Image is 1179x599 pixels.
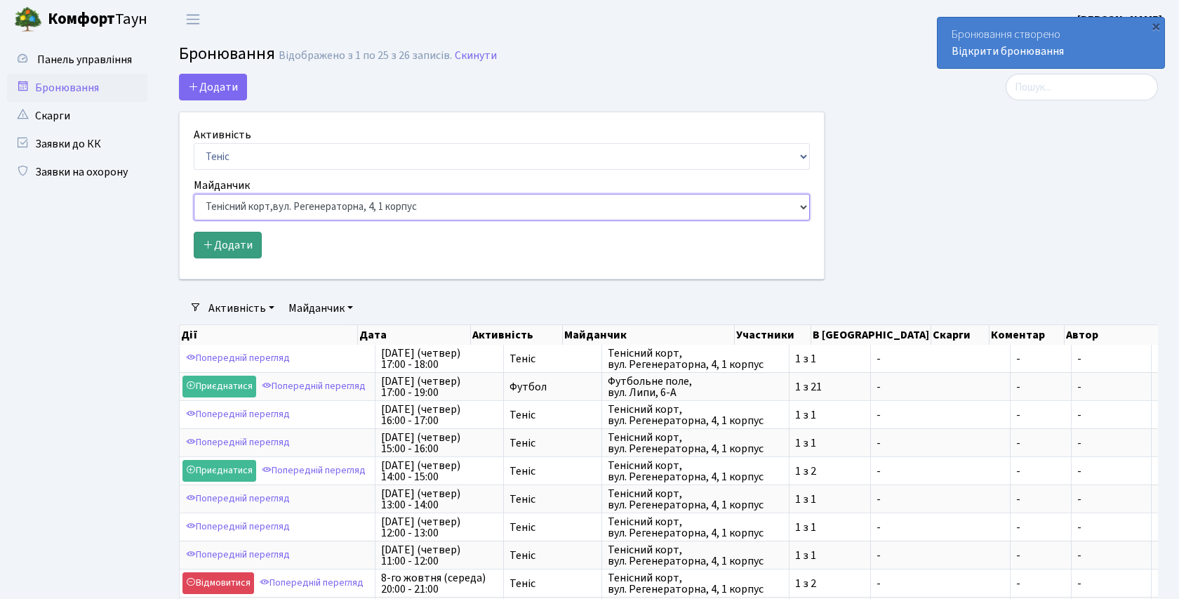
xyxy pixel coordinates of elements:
label: Активність [194,126,251,143]
span: - [877,466,1004,477]
span: Тенісний корт, вул. Регенераторна, 4, 1 корпус [608,348,783,370]
span: 1 з 2 [795,466,865,477]
span: - [1016,353,1065,364]
span: - [1016,550,1065,561]
a: Активність [203,296,280,320]
span: Теніс [509,353,596,364]
span: - [1077,520,1081,535]
span: 1 з 1 [795,522,865,533]
span: - [1077,379,1081,395]
span: [DATE] (четвер) 12:00 - 13:00 [381,516,498,539]
th: Майданчик [563,325,735,345]
button: Переключити навігацію [175,8,211,31]
a: Попередній перегляд [258,376,369,397]
input: Пошук... [1006,74,1158,100]
span: Теніс [509,522,596,533]
span: - [1077,435,1081,451]
span: Футбольне поле, вул. Липи, 6-А [608,376,783,398]
div: Відображено з 1 по 25 з 26 записів. [279,49,452,62]
span: - [1077,576,1081,591]
a: Панель управління [7,46,147,74]
a: Приєднатися [182,376,256,397]
span: - [1016,494,1065,505]
span: Тенісний корт, вул. Регенераторна, 4, 1 корпус [608,544,783,567]
span: - [1077,351,1081,367]
a: Попередній перегляд [258,460,369,482]
span: 1 з 1 [795,353,865,364]
a: Попередній перегляд [182,544,293,566]
span: [DATE] (четвер) 17:00 - 19:00 [381,376,498,398]
span: - [877,494,1004,505]
span: Тенісний корт, вул. Регенераторна, 4, 1 корпус [608,404,783,426]
a: Попередній перегляд [256,572,367,594]
div: × [1149,19,1163,33]
span: - [1077,548,1081,563]
span: - [1016,409,1065,421]
a: Попередній перегляд [182,516,293,538]
span: [DATE] (четвер) 15:00 - 16:00 [381,432,498,454]
a: Попередній перегляд [182,488,293,510]
span: Таун [48,8,147,32]
span: Теніс [509,550,596,561]
span: [DATE] (четвер) 16:00 - 17:00 [381,404,498,426]
span: - [1016,522,1065,533]
b: Комфорт [48,8,115,30]
span: Тенісний корт, вул. Регенераторна, 4, 1 корпус [608,516,783,539]
span: Теніс [509,578,596,589]
span: Тенісний корт, вул. Регенераторна, 4, 1 корпус [608,488,783,511]
span: - [877,409,1004,421]
a: Попередній перегляд [182,432,293,454]
span: 1 з 1 [795,550,865,561]
span: - [877,437,1004,449]
label: Майданчик [194,177,250,194]
span: [DATE] (четвер) 14:00 - 15:00 [381,460,498,482]
span: Теніс [509,409,596,421]
div: Бронювання створено [938,18,1164,68]
span: [DATE] (четвер) 17:00 - 18:00 [381,348,498,370]
a: [PERSON_NAME] [1077,11,1162,28]
span: Теніс [509,437,596,449]
span: Теніс [509,494,596,505]
a: Скарги [7,102,147,130]
th: Коментар [990,325,1065,345]
span: Футбол [509,381,596,393]
th: Дата [358,325,471,345]
th: Активність [471,325,564,345]
a: Приєднатися [182,460,256,482]
span: 1 з 21 [795,381,865,393]
a: Попередній перегляд [182,404,293,426]
th: Дії [180,325,358,345]
span: - [1016,578,1065,589]
th: В [GEOGRAPHIC_DATA] [811,325,931,345]
span: Тенісний корт, вул. Регенераторна, 4, 1 корпус [608,460,783,482]
span: 1 з 1 [795,437,865,449]
span: - [1016,466,1065,477]
span: Панель управління [37,52,132,67]
a: Попередній перегляд [182,348,293,369]
span: 1 з 1 [795,409,865,421]
span: [DATE] (четвер) 11:00 - 12:00 [381,544,498,567]
span: Бронювання [179,41,275,66]
span: - [877,522,1004,533]
span: - [1016,381,1065,393]
span: Тенісний корт, вул. Регенераторна, 4, 1 корпус [608,432,783,454]
a: Заявки до КК [7,130,147,158]
b: [PERSON_NAME] [1077,12,1162,27]
span: 1 з 2 [795,578,865,589]
span: [DATE] (четвер) 13:00 - 14:00 [381,488,498,511]
button: Додати [194,232,262,258]
span: Тенісний корт, вул. Регенераторна, 4, 1 корпус [608,572,783,595]
th: Участники [735,325,811,345]
span: - [1077,492,1081,507]
span: - [1077,463,1081,479]
span: 1 з 1 [795,494,865,505]
a: Скинути [455,49,497,62]
a: Заявки на охорону [7,158,147,186]
a: Майданчик [283,296,359,320]
a: Відмовитися [182,572,254,594]
a: Бронювання [7,74,147,102]
span: Теніс [509,466,596,477]
span: - [877,578,1004,589]
span: 8-го жовтня (середа) 20:00 - 21:00 [381,572,498,595]
img: logo.png [14,6,42,34]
